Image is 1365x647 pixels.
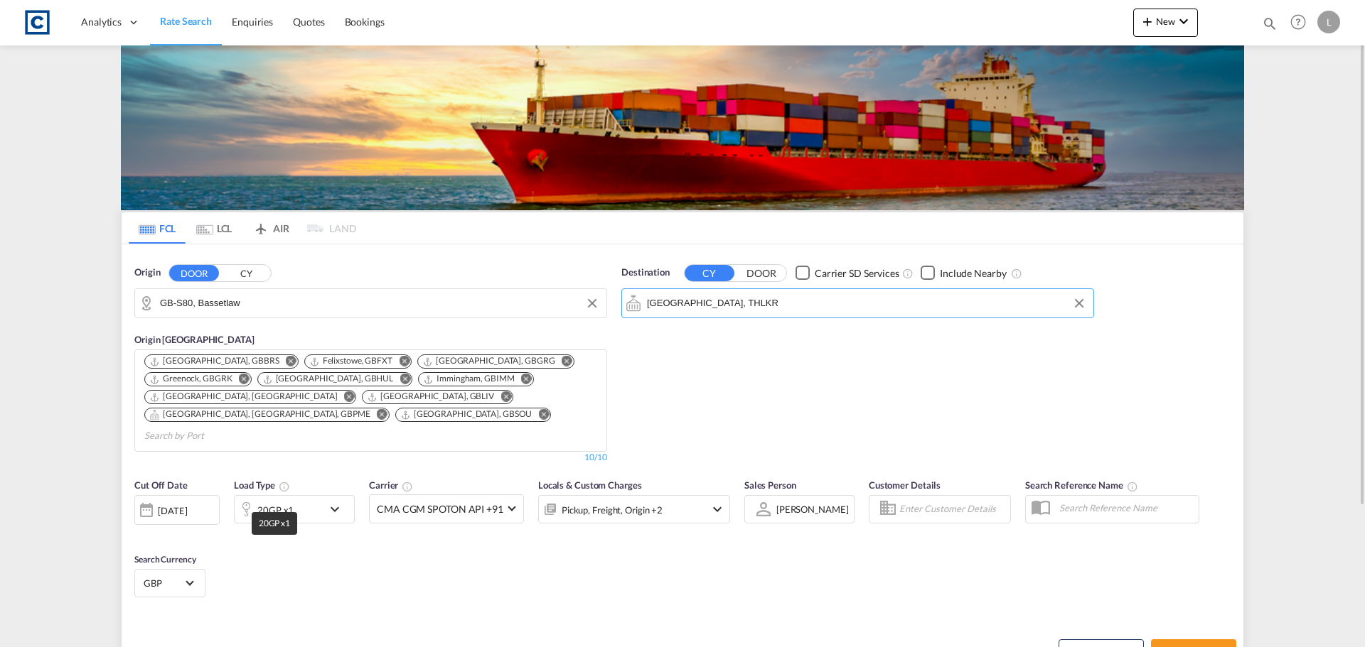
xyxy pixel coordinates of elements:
[160,293,599,314] input: Search by Door
[169,265,219,281] button: DOOR
[737,265,786,281] button: DOOR
[368,408,389,423] button: Remove
[149,391,340,403] div: Press delete to remove this chip.
[121,45,1244,210] img: LCL+%26+FCL+BACKGROUND.png
[512,373,533,387] button: Remove
[621,266,670,280] span: Destination
[293,16,324,28] span: Quotes
[134,523,145,542] md-datepicker: Select
[400,408,535,420] div: Press delete to remove this chip.
[538,479,642,491] span: Locals & Custom Charges
[345,16,385,28] span: Bookings
[242,212,299,244] md-tab-item: AIR
[142,350,599,447] md-chips-wrap: Chips container. Use arrow keys to select chips.
[422,355,555,367] div: Grangemouth, GBGRG
[1069,293,1090,314] button: Clear Input
[869,479,941,491] span: Customer Details
[685,265,734,281] button: CY
[390,373,412,387] button: Remove
[529,408,550,423] button: Remove
[367,391,497,403] div: Press delete to remove this chip.
[149,391,337,403] div: London Gateway Port, GBLGP
[940,266,1007,281] div: Include Nearby
[647,293,1086,314] input: Search by Port
[334,391,355,405] button: Remove
[262,373,394,385] div: Hull, GBHUL
[1262,16,1278,31] md-icon: icon-magnify
[134,479,188,491] span: Cut Off Date
[144,425,279,447] input: Chips input.
[221,265,271,281] button: CY
[1317,11,1340,33] div: L
[252,220,269,231] md-icon: icon-airplane
[134,495,220,525] div: [DATE]
[279,481,290,492] md-icon: icon-information-outline
[367,391,494,403] div: Liverpool, GBLIV
[744,479,796,491] span: Sales Person
[129,212,356,244] md-pagination-wrapper: Use the left and right arrow keys to navigate between tabs
[160,15,212,27] span: Rate Search
[234,495,355,523] div: 20GP x1icon-chevron-down
[921,266,1007,281] md-checkbox: Checkbox No Ink
[422,355,558,367] div: Press delete to remove this chip.
[815,266,899,281] div: Carrier SD Services
[262,373,397,385] div: Press delete to remove this chip.
[423,373,517,385] div: Press delete to remove this chip.
[149,355,282,367] div: Press delete to remove this chip.
[309,355,392,367] div: Felixstowe, GBFXT
[491,391,513,405] button: Remove
[1133,9,1198,37] button: icon-plus 400-fgNewicon-chevron-down
[552,355,574,369] button: Remove
[149,408,370,420] div: Portsmouth, HAM, GBPME
[390,355,411,369] button: Remove
[562,500,663,520] div: Pickup Freight Origin Origin Custom Factory Stuffing
[1127,481,1138,492] md-icon: Your search will be saved by the below given name
[326,501,350,518] md-icon: icon-chevron-down
[369,479,413,491] span: Carrier
[234,479,290,491] span: Load Type
[149,373,232,385] div: Greenock, GBGRK
[158,504,187,517] div: [DATE]
[1052,497,1199,518] input: Search Reference Name
[776,504,849,515] div: [PERSON_NAME]
[402,481,413,492] md-icon: The selected Trucker/Carrierwill be displayed in the rate results If the rates are from another f...
[796,266,899,281] md-checkbox: Checkbox No Ink
[1286,10,1317,36] div: Help
[232,16,273,28] span: Enquiries
[902,268,914,279] md-icon: Unchecked: Search for CY (Container Yard) services for all selected carriers.Checked : Search for...
[230,373,251,387] button: Remove
[538,495,730,523] div: Pickup Freight Origin Origin Custom Factory Stuffingicon-chevron-down
[622,289,1093,317] md-input-container: Lat Krabang, THLKR
[309,355,395,367] div: Press delete to remove this chip.
[134,554,196,565] span: Search Currency
[134,334,255,345] span: Origin [GEOGRAPHIC_DATA]
[142,572,198,593] md-select: Select Currency: £ GBPUnited Kingdom Pound
[149,373,235,385] div: Press delete to remove this chip.
[775,499,850,519] md-select: Sales Person: Lauren Prentice
[129,212,186,244] md-tab-item: FCL
[400,408,532,420] div: Southampton, GBSOU
[1175,13,1192,30] md-icon: icon-chevron-down
[1262,16,1278,37] div: icon-magnify
[1011,268,1022,279] md-icon: Unchecked: Ignores neighbouring ports when fetching rates.Checked : Includes neighbouring ports w...
[277,355,298,369] button: Remove
[423,373,514,385] div: Immingham, GBIMM
[21,6,53,38] img: 1fdb9190129311efbfaf67cbb4249bed.jpeg
[1286,10,1310,34] span: Help
[1139,16,1192,27] span: New
[582,293,603,314] button: Clear Input
[81,15,122,29] span: Analytics
[709,501,726,518] md-icon: icon-chevron-down
[186,212,242,244] md-tab-item: LCL
[144,577,183,589] span: GBP
[1025,479,1138,491] span: Search Reference Name
[899,499,1006,520] input: Enter Customer Details
[259,518,290,528] span: 20GP x1
[584,452,607,464] div: 10/10
[149,408,373,420] div: Press delete to remove this chip.
[149,355,279,367] div: Bristol, GBBRS
[135,289,606,317] md-input-container: GB-S80, Bassetlaw
[1139,13,1156,30] md-icon: icon-plus 400-fg
[134,266,160,280] span: Origin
